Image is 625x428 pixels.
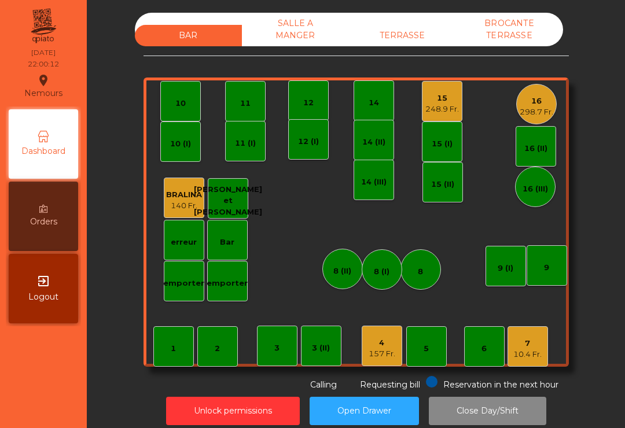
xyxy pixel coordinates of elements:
div: 8 [418,266,423,278]
div: [PERSON_NAME] et [PERSON_NAME] [194,184,262,218]
div: 9 (I) [498,263,513,274]
div: 3 [274,342,280,354]
div: erreur [171,237,197,248]
div: TERRASSE [349,25,456,46]
div: 157 Fr. [369,348,395,360]
div: 6 [481,343,487,355]
div: 16 (II) [524,143,547,154]
div: 12 [303,97,314,109]
div: 140 Fr. [166,200,202,212]
div: 15 [425,93,459,104]
div: 11 [240,98,251,109]
div: 10 (I) [170,138,191,150]
div: 15 (I) [432,138,453,150]
div: 3 (II) [312,342,330,354]
span: Calling [310,379,337,390]
div: 8 (II) [333,265,351,277]
div: 22:00:12 [28,59,59,69]
div: emporter [207,278,248,289]
div: 1 [171,343,176,355]
div: 14 (II) [362,136,385,148]
span: Logout [28,291,58,303]
div: 16 (III) [523,183,548,195]
div: 15 (II) [431,179,454,190]
div: 8 (I) [374,266,389,278]
div: 7 [513,338,542,349]
div: 5 [424,343,429,355]
div: 11 (I) [235,138,256,149]
div: Nemours [24,72,62,101]
div: BROCANTE TERRASSE [456,13,563,46]
div: 14 [369,97,379,109]
button: Open Drawer [310,397,419,425]
i: location_on [36,73,50,87]
i: exit_to_app [36,274,50,288]
div: SALLE A MANGER [242,13,349,46]
img: qpiato [29,6,57,46]
span: Reservation in the next hour [443,379,558,390]
div: 14 (III) [361,176,387,188]
button: Close Day/Shift [429,397,546,425]
div: 248.9 Fr. [425,104,459,115]
span: Requesting bill [360,379,420,390]
div: 16 [520,95,553,107]
span: Orders [30,216,57,228]
div: 9 [544,262,549,274]
div: 10 [175,98,186,109]
button: Unlock permissions [166,397,300,425]
div: 2 [215,343,220,355]
div: 10.4 Fr. [513,349,542,360]
span: Dashboard [21,145,65,157]
div: BAR [135,25,242,46]
div: emporter [163,278,204,289]
div: BRALINA [166,189,202,201]
div: Bar [220,237,234,248]
div: 4 [369,337,395,349]
div: 12 (I) [298,136,319,147]
div: 298.7 Fr. [520,106,553,118]
div: [DATE] [31,47,56,58]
